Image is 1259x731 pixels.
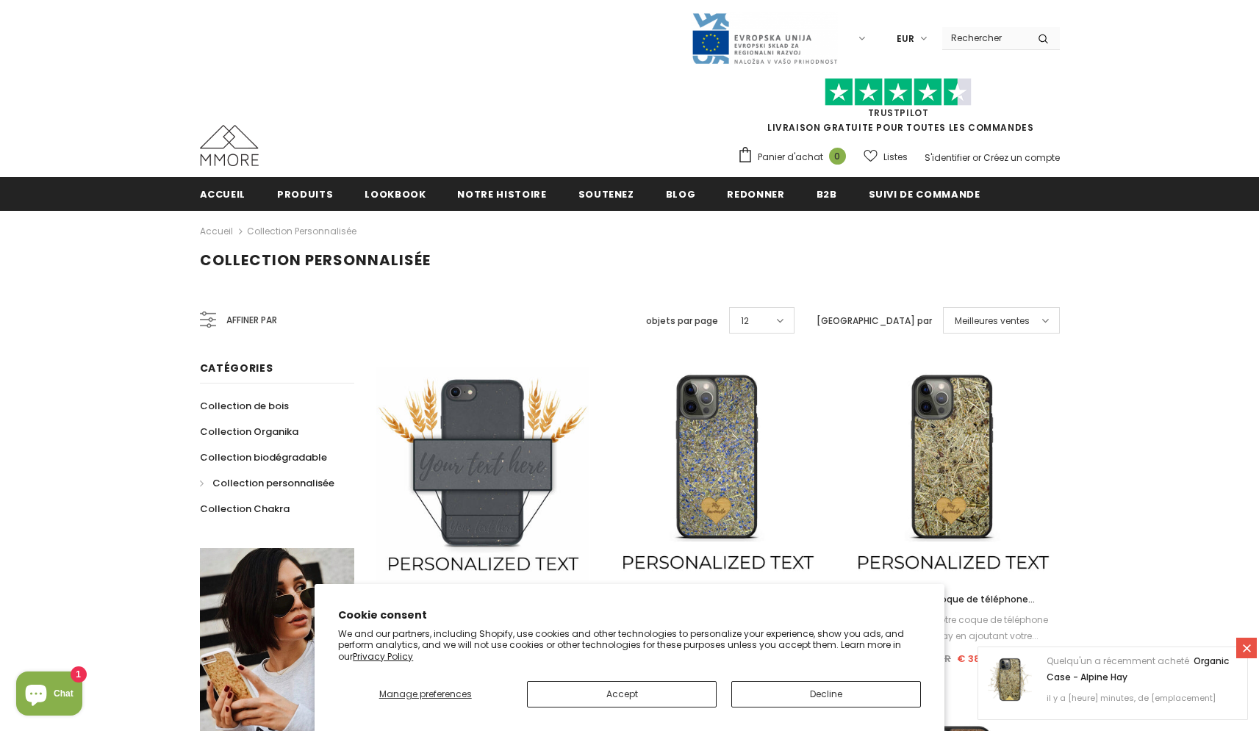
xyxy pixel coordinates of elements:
span: Listes [883,150,908,165]
a: S'identifier [925,151,970,164]
span: Catégories [200,361,273,375]
span: Blog [666,187,696,201]
a: Lookbook [365,177,426,210]
span: il y a [heure] minutes, de [emplacement] [1047,692,1216,704]
span: 0 [829,148,846,165]
span: Accueil [200,187,246,201]
span: Panier d'achat [758,150,823,165]
span: Collection de bois [200,399,289,413]
button: Decline [731,681,921,707]
a: Blog [666,177,696,210]
a: Accueil [200,223,233,240]
a: Collection de bois [200,393,289,419]
span: Collection personnalisée [200,250,431,270]
span: LIVRAISON GRATUITE POUR TOUTES LES COMMANDES [737,84,1060,134]
a: Suivi de commande [869,177,980,210]
a: soutenez [578,177,634,210]
span: € 38.90EUR [957,652,1014,666]
span: Suivi de commande [869,187,980,201]
a: Redonner [727,177,784,210]
span: Produits [277,187,333,201]
img: Faites confiance aux étoiles pilotes [825,78,972,107]
span: or [972,151,981,164]
h2: Cookie consent [338,608,921,623]
a: Collection personnalisée [200,470,334,496]
inbox-online-store-chat: Shopify online store chat [12,671,87,719]
a: Collection personnalisée [247,225,356,237]
a: Produits [277,177,333,210]
span: € 44.90EUR [892,652,951,666]
span: Collection personnalisée [212,476,334,490]
a: Panier d'achat 0 [737,146,853,168]
button: Accept [527,681,717,707]
div: ❤️ Personnalisez votre coque de téléphone Organic Alpine Hay en ajoutant votre... [846,612,1059,644]
a: B2B [817,177,837,210]
a: Créez un compte [983,151,1060,164]
span: Collection biodégradable [200,450,327,464]
input: Search Site [942,27,1027,48]
span: Collection Chakra [200,502,290,516]
span: Redonner [727,187,784,201]
span: B2B [817,187,837,201]
img: Javni Razpis [691,12,838,65]
button: Manage preferences [338,681,512,707]
a: Alpine Hay - Coque de téléphone personnalisée - Cadeau personnalisé [846,591,1059,608]
span: Alpine Hay - Coque de téléphone personnalisée - Cadeau personnalisé [867,593,1039,622]
span: Quelqu'un a récemment acheté [1047,655,1189,667]
img: Cas MMORE [200,125,259,166]
label: objets par page [646,314,718,328]
span: soutenez [578,187,634,201]
a: Collection Organika [200,419,298,444]
span: 12 [741,314,749,328]
a: Collection biodégradable [200,444,327,470]
span: Affiner par [226,312,277,328]
span: Notre histoire [457,187,546,201]
span: Lookbook [365,187,426,201]
a: Collection Chakra [200,496,290,522]
a: Accueil [200,177,246,210]
a: Listes [864,144,908,170]
a: Notre histoire [457,177,546,210]
a: Privacy Policy [353,650,413,663]
label: [GEOGRAPHIC_DATA] par [817,314,932,328]
span: Manage preferences [379,688,472,700]
p: We and our partners, including Shopify, use cookies and other technologies to personalize your ex... [338,628,921,663]
span: Meilleures ventes [955,314,1030,328]
a: Javni Razpis [691,32,838,44]
span: Collection Organika [200,425,298,439]
span: EUR [897,32,914,46]
a: TrustPilot [868,107,929,119]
